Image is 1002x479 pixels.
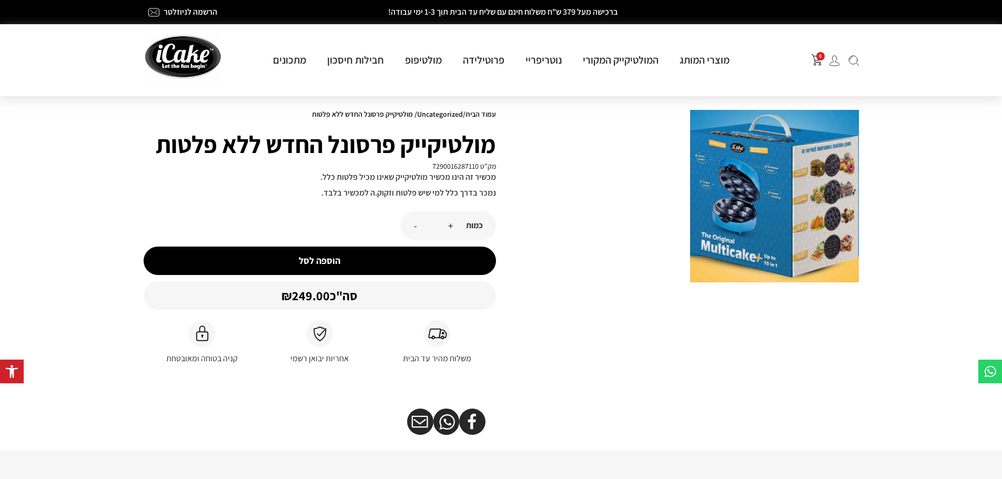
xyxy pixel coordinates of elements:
h2: ברכישה מעל 379 ש"ח משלוח חינם עם שליח עד הבית תוך 1-3 ימי עבודה! [298,8,709,16]
h2: סה"כ [151,289,488,302]
h1: מולטיקייק פרסונל החדש ללא פלטות [144,126,496,162]
span: 249.00 [281,287,330,304]
div: שיתוף ב email [407,409,433,435]
img: 7290016287110_140920211623371.jpg [690,110,859,282]
h4: מק”ט 7290016287110 [144,162,496,170]
a: הרשמה לניוזלטר [164,6,217,17]
h6: קניה בטוחה ומאובטחת [149,354,256,363]
a: עמוד הבית [465,109,496,119]
a: חבילות חיסכון [317,53,394,67]
p: מכשיר זה הינו מכשיר מולטיקייק שאינו מכיל פלטות כלל. [144,173,496,181]
button: פתח עגלת קניות צדדית [811,54,823,66]
a: מוצרי המותג [669,53,740,67]
div: שיתוף ב whatsapp [433,409,460,435]
span: ₪ [281,287,292,304]
span: 0 [816,52,825,60]
a: Uncategorized [417,109,463,119]
h6: אחריות יבואן רשמי [266,354,373,363]
input: כמות המוצר [417,219,448,229]
a: המולטיקייק המקורי [572,53,669,67]
button: + [448,219,453,232]
h6: משלוח מהיר עד הבית [383,354,490,363]
a: מתכונים [262,53,317,67]
button: הוספה לסל [144,247,496,275]
nav: Breadcrumb [144,110,496,118]
a: פרוטילידה [452,53,515,67]
p: נמכר בדרך כלל למי שיש פלטות וזקוק.ה למכשיר בלבד. [144,189,496,197]
img: shopping-cart.png [811,54,823,66]
div: שיתוף ב facebook [459,409,485,435]
a: נוטריפריי [515,53,572,67]
button: - [414,219,417,232]
a: מולטיפופ [394,53,452,67]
